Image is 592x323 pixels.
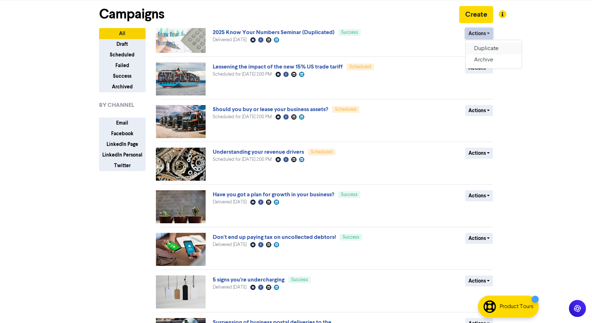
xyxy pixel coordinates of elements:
img: image_1757553592014.jpg [156,233,206,266]
button: Failed [99,60,146,71]
a: Lessening the impact of the new 15% US trade tariff [213,63,343,70]
button: Archived [99,81,146,92]
a: Have you got a plan for growth in your business? [213,191,334,198]
img: image_1757554069139.jpg [156,62,206,95]
button: Facebook [99,128,146,139]
button: Success [99,71,146,82]
span: Scheduled [311,150,332,154]
span: Delivered [DATE] [213,242,246,247]
button: Duplicate [466,43,522,54]
span: Scheduled [335,107,357,112]
img: image_1757553513793.jpg [156,275,206,308]
a: Don't end up paying tax on uncollected debtors! [213,234,336,241]
button: Draft [99,39,146,50]
span: Delivered [DATE] [213,38,246,42]
button: LinkedIn Personal [99,149,146,160]
span: Delivered [DATE] [213,200,246,204]
button: All [99,28,146,39]
span: Scheduled for [DATE] 2:00 PM [213,72,272,77]
span: Success [343,235,359,240]
button: Archive [466,54,522,66]
button: Twitter [99,160,146,171]
span: Scheduled for [DATE] 2:00 PM [213,115,272,119]
h1: Campaigns [99,6,164,22]
button: Actions [465,148,493,159]
button: Create [459,6,493,23]
button: Actions [465,275,493,286]
button: Email [99,117,146,128]
span: Success [341,192,358,197]
img: image_1757553764541.jpg [156,190,206,223]
span: BY CHANNEL [99,101,134,109]
span: Success [291,278,308,282]
a: 2025 Know Your Numbers Seminar (Duplicated) [213,29,335,36]
img: image_1757553858931.jpg [156,148,206,181]
button: Actions [465,28,493,39]
img: image_1756178905948.jpg [156,28,206,53]
button: LinkedIn Page [99,139,146,150]
span: Success [341,30,358,35]
img: image_1757553979269.jpg [156,105,206,138]
button: Actions [465,105,493,116]
a: 5 signs you’re undercharging [213,276,284,283]
a: Should you buy or lease your business assets? [213,106,328,113]
button: Actions [465,233,493,244]
a: Understanding your revenue drivers [213,148,304,155]
button: Scheduled [99,49,146,60]
button: Actions [465,190,493,201]
span: Delivered [DATE] [213,285,246,290]
iframe: Chat Widget [556,289,592,323]
span: Scheduled [349,65,371,69]
span: Scheduled for [DATE] 2:00 PM [213,157,272,162]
